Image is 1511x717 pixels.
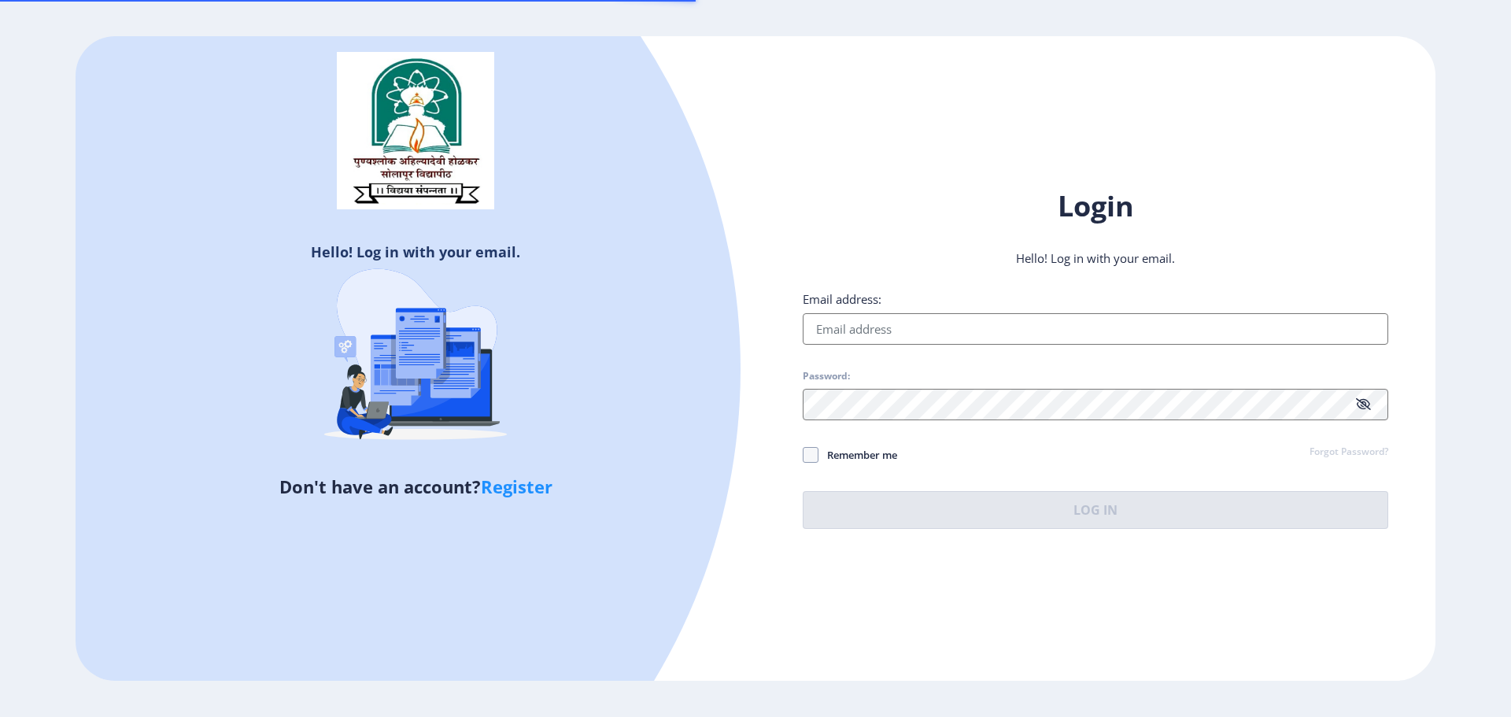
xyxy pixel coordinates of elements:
[803,187,1388,225] h1: Login
[818,445,897,464] span: Remember me
[278,238,553,474] img: Recruitment%20Agencies%20(%20verification).svg
[337,52,494,209] img: solapur_logo.png
[1310,445,1388,460] a: Forgot Password?
[803,491,1388,529] button: Log In
[803,291,881,307] label: Email address:
[803,313,1388,345] input: Email address
[87,474,744,499] h5: Don't have an account?
[803,250,1388,266] p: Hello! Log in with your email.
[803,370,850,383] label: Password:
[481,475,552,498] a: Register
